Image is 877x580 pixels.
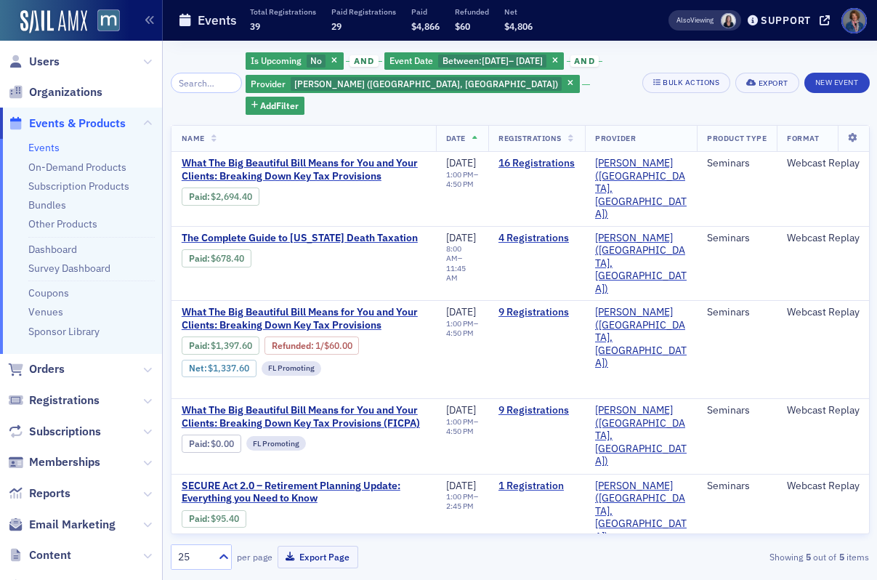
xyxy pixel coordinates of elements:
[29,54,60,70] span: Users
[178,549,210,565] div: 25
[804,73,870,93] button: New Event
[211,191,252,202] span: $2,694.40
[264,337,359,354] div: Refunded: 8 - $139760
[182,480,426,505] a: SECURE Act 2.0 – Retirement Planning Update: Everything you Need to Know
[97,9,120,32] img: SailAMX
[721,13,736,28] span: Kelly Brown
[20,10,87,33] img: SailAMX
[188,438,211,449] span: :
[182,510,246,528] div: Paid: 1 - $9540
[446,263,466,283] time: 11:45 AM
[188,191,211,202] span: :
[411,7,440,17] p: Paid
[28,180,129,193] a: Subscription Products
[346,55,382,67] button: and
[331,7,396,17] p: Paid Registrations
[29,486,70,502] span: Reports
[707,232,767,245] div: Seminars
[251,55,302,66] span: Is Upcoming
[446,319,478,338] div: –
[28,325,100,338] a: Sponsor Library
[446,328,474,338] time: 4:50 PM
[28,305,63,318] a: Venues
[663,78,719,86] div: Bulk Actions
[87,9,120,34] a: View Homepage
[188,438,206,449] a: Paid
[182,404,426,430] a: What The Big Beautiful Bill Means for You and Your Clients: Breaking Down Key Tax Provisions (FICPA)
[735,73,799,93] button: Export
[188,363,208,374] span: Net :
[595,306,687,370] a: [PERSON_NAME] ([GEOGRAPHIC_DATA], [GEOGRAPHIC_DATA])
[498,306,575,319] a: 9 Registrations
[482,55,509,66] span: [DATE]
[707,480,767,493] div: Seminars
[250,7,316,17] p: Total Registrations
[446,305,476,318] span: [DATE]
[294,78,558,89] span: [PERSON_NAME] ([GEOGRAPHIC_DATA], [GEOGRAPHIC_DATA])
[595,157,687,221] a: [PERSON_NAME] ([GEOGRAPHIC_DATA], [GEOGRAPHIC_DATA])
[595,306,687,370] span: Werner-Rocca (Flourtown, PA)
[498,404,575,417] a: 9 Registrations
[28,141,60,154] a: Events
[331,20,341,32] span: 29
[28,161,126,174] a: On-Demand Products
[595,480,687,544] a: [PERSON_NAME] ([GEOGRAPHIC_DATA], [GEOGRAPHIC_DATA])
[446,318,474,329] time: 1:00 PM
[8,54,60,70] a: Users
[446,416,474,427] time: 1:00 PM
[446,501,474,511] time: 2:45 PM
[498,157,575,170] a: 16 Registrations
[498,480,575,493] a: 1 Registration
[455,7,489,17] p: Refunded
[642,73,730,93] button: Bulk Actions
[595,157,687,221] span: Werner-Rocca (Flourtown, PA)
[446,243,461,263] time: 8:00 AM
[411,20,440,32] span: $4,866
[8,392,100,408] a: Registrations
[787,480,860,493] div: Webcast Replay
[28,198,66,212] a: Bundles
[482,55,543,66] span: –
[182,306,426,331] a: What The Big Beautiful Bill Means for You and Your Clients: Breaking Down Key Tax Provisions
[446,170,478,189] div: –
[595,404,687,468] a: [PERSON_NAME] ([GEOGRAPHIC_DATA], [GEOGRAPHIC_DATA])
[323,340,352,351] span: $60.00
[211,253,244,264] span: $678.40
[246,52,344,71] div: No
[8,517,116,533] a: Email Marketing
[211,340,252,351] span: $1,397.60
[707,404,767,417] div: Seminars
[595,404,687,468] span: Werner-Rocca (Flourtown, PA)
[8,84,102,100] a: Organizations
[29,547,71,563] span: Content
[8,454,100,470] a: Memberships
[761,14,811,27] div: Support
[29,116,126,132] span: Events & Products
[182,337,259,354] div: Paid: 8 - $139760
[28,286,69,299] a: Coupons
[198,12,237,29] h1: Events
[787,157,860,170] div: Webcast Replay
[570,55,599,67] span: and
[498,232,575,245] a: 4 Registrations
[182,249,251,267] div: Paid: 7 - $67840
[787,232,860,245] div: Webcast Replay
[28,217,97,230] a: Other Products
[389,55,433,66] span: Event Date
[446,169,474,180] time: 1:00 PM
[188,253,206,264] a: Paid
[446,417,478,436] div: –
[182,435,241,452] div: Paid: 0 - $0
[29,454,100,470] span: Memberships
[787,404,860,417] div: Webcast Replay
[29,361,65,377] span: Orders
[787,133,819,143] span: Format
[246,97,305,115] button: AddFilter
[446,491,474,502] time: 1:00 PM
[676,15,690,25] div: Also
[349,55,378,67] span: and
[188,513,211,524] span: :
[8,486,70,502] a: Reports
